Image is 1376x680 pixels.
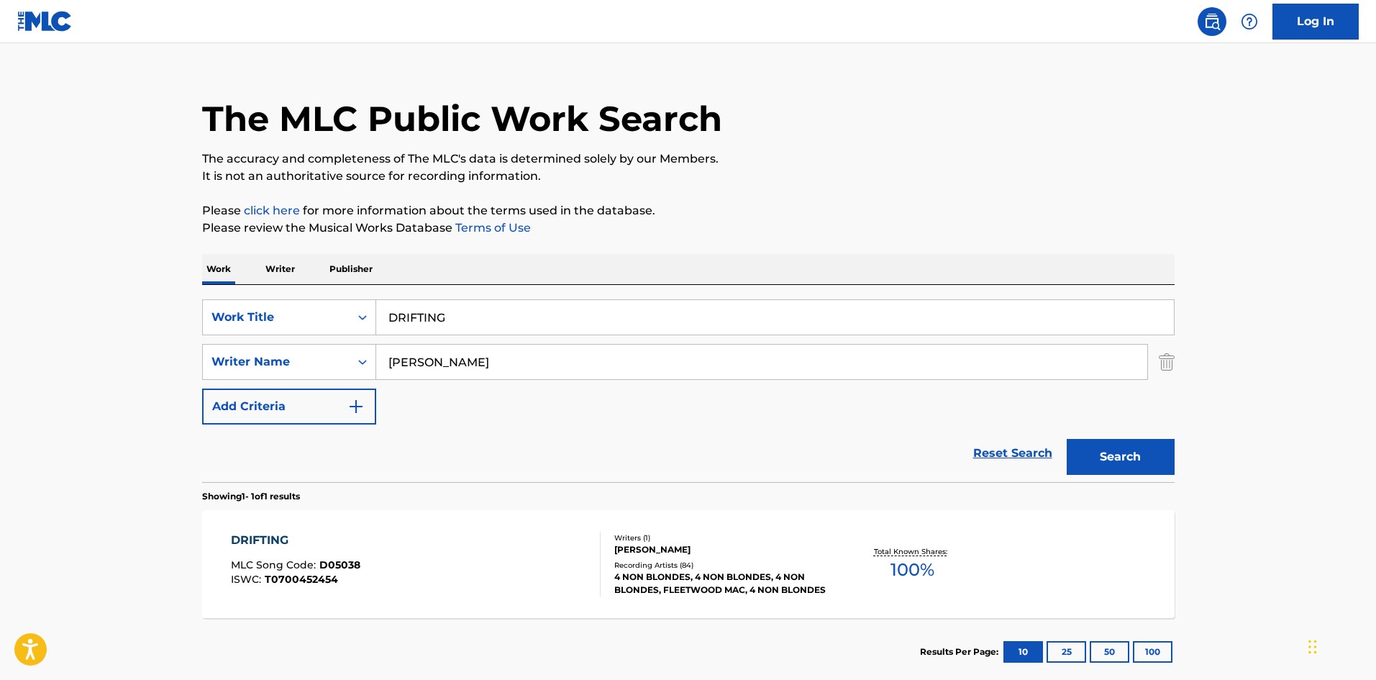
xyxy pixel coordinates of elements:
div: Writers ( 1 ) [614,532,831,543]
div: 4 NON BLONDES, 4 NON BLONDES, 4 NON BLONDES, FLEETWOOD MAC, 4 NON BLONDES [614,571,831,597]
h1: The MLC Public Work Search [202,97,722,140]
span: MLC Song Code : [231,558,319,571]
iframe: Chat Widget [1304,611,1376,680]
p: Writer [261,254,299,284]
img: 9d2ae6d4665cec9f34b9.svg [347,398,365,415]
button: 100 [1133,641,1172,663]
img: MLC Logo [17,11,73,32]
p: Please review the Musical Works Database [202,219,1175,237]
p: Work [202,254,235,284]
span: 100 % [890,557,934,583]
div: DRIFTING [231,532,360,549]
a: DRIFTINGMLC Song Code:D05038ISWC:T0700452454Writers (1)[PERSON_NAME]Recording Artists (84)4 NON B... [202,510,1175,618]
button: 25 [1047,641,1086,663]
p: The accuracy and completeness of The MLC's data is determined solely by our Members. [202,150,1175,168]
p: Results Per Page: [920,645,1002,658]
button: Add Criteria [202,389,376,425]
div: Help [1235,7,1264,36]
form: Search Form [202,299,1175,482]
p: Total Known Shares: [874,546,951,557]
div: Writer Name [211,353,341,371]
img: Delete Criterion [1159,344,1175,380]
a: Terms of Use [452,221,531,235]
p: Showing 1 - 1 of 1 results [202,490,300,503]
p: It is not an authoritative source for recording information. [202,168,1175,185]
button: 50 [1090,641,1129,663]
p: Publisher [325,254,377,284]
div: [PERSON_NAME] [614,543,831,556]
a: Log In [1272,4,1359,40]
div: Work Title [211,309,341,326]
span: D05038 [319,558,360,571]
a: Reset Search [966,438,1060,469]
img: search [1203,13,1221,30]
span: T0700452454 [265,573,338,586]
button: Search [1067,439,1175,475]
a: Public Search [1198,7,1226,36]
a: click here [244,204,300,217]
div: Recording Artists ( 84 ) [614,560,831,571]
span: ISWC : [231,573,265,586]
img: help [1241,13,1258,30]
p: Please for more information about the terms used in the database. [202,202,1175,219]
div: Drag [1308,625,1317,668]
button: 10 [1003,641,1043,663]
